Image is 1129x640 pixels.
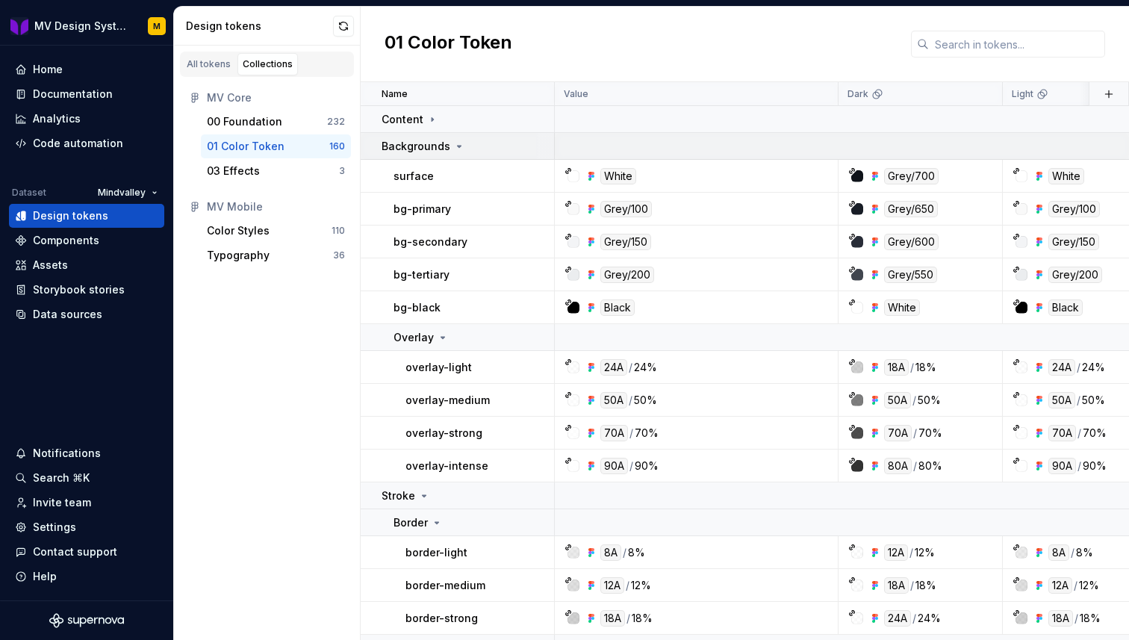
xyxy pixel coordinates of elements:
div: White [1048,168,1084,184]
div: MV Core [207,90,345,105]
div: Grey/200 [1048,267,1102,283]
div: / [1077,425,1081,441]
div: 50% [1082,392,1105,408]
div: 50A [1048,392,1075,408]
div: 24% [1082,359,1105,376]
div: Grey/600 [884,234,939,250]
div: 70A [1048,425,1076,441]
div: Grey/200 [600,267,654,283]
a: Settings [9,515,164,539]
div: 8A [1048,544,1069,561]
div: 24% [918,610,941,627]
div: 18% [1080,610,1101,627]
div: 01 Color Token [207,139,284,154]
div: 80A [884,458,912,474]
button: 03 Effects3 [201,159,351,183]
a: Home [9,58,164,81]
div: 03 Effects [207,164,260,178]
div: / [910,577,914,594]
div: Home [33,62,63,77]
div: Assets [33,258,68,273]
div: / [629,458,633,474]
div: 18A [600,610,625,627]
p: Dark [847,88,868,100]
div: 12A [884,544,908,561]
p: border-strong [405,611,478,626]
svg: Supernova Logo [49,613,124,628]
button: Typography36 [201,243,351,267]
div: White [600,168,636,184]
p: border-light [405,545,467,560]
div: Black [600,299,635,316]
div: 90% [635,458,659,474]
div: MV Mobile [207,199,345,214]
div: / [1077,392,1080,408]
a: Assets [9,253,164,277]
button: Color Styles110 [201,219,351,243]
div: 18A [884,577,909,594]
a: 00 Foundation232 [201,110,351,134]
div: 50% [634,392,657,408]
a: Components [9,229,164,252]
div: 110 [332,225,345,237]
div: 70A [884,425,912,441]
div: Grey/550 [884,267,937,283]
div: 18A [1048,610,1073,627]
div: Grey/100 [600,201,652,217]
p: Name [382,88,408,100]
img: b3ac2a31-7ea9-4fd1-9cb6-08b90a735998.png [10,17,28,35]
a: Data sources [9,302,164,326]
div: 50A [884,392,911,408]
div: Contact support [33,544,117,559]
div: 12% [631,577,651,594]
div: 36 [333,249,345,261]
div: / [629,425,633,441]
div: / [626,577,629,594]
div: / [1077,359,1080,376]
p: Light [1012,88,1033,100]
div: 70% [1083,425,1107,441]
div: Grey/650 [884,201,938,217]
p: Overlay [394,330,434,345]
div: 8% [1076,544,1093,561]
div: Notifications [33,446,101,461]
button: Mindvalley [91,182,164,203]
div: 12% [1079,577,1099,594]
button: Notifications [9,441,164,465]
div: 24% [634,359,657,376]
div: Color Styles [207,223,270,238]
div: / [913,458,917,474]
div: Black [1048,299,1083,316]
div: 18% [915,577,936,594]
p: overlay-medium [405,393,490,408]
a: Code automation [9,131,164,155]
p: bg-black [394,300,441,315]
div: Search ⌘K [33,470,90,485]
div: 18% [632,610,653,627]
p: Value [564,88,588,100]
a: Analytics [9,107,164,131]
div: / [1074,610,1078,627]
div: 8A [600,544,621,561]
div: Design tokens [33,208,108,223]
p: overlay-strong [405,426,482,441]
a: Storybook stories [9,278,164,302]
div: 232 [327,116,345,128]
div: / [1077,458,1081,474]
div: 50% [918,392,941,408]
div: Grey/100 [1048,201,1100,217]
p: surface [394,169,434,184]
div: / [912,392,916,408]
button: Contact support [9,540,164,564]
button: 01 Color Token160 [201,134,351,158]
div: Components [33,233,99,248]
p: Content [382,112,423,127]
div: Design tokens [186,19,333,34]
div: Data sources [33,307,102,322]
div: Settings [33,520,76,535]
div: White [884,299,920,316]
